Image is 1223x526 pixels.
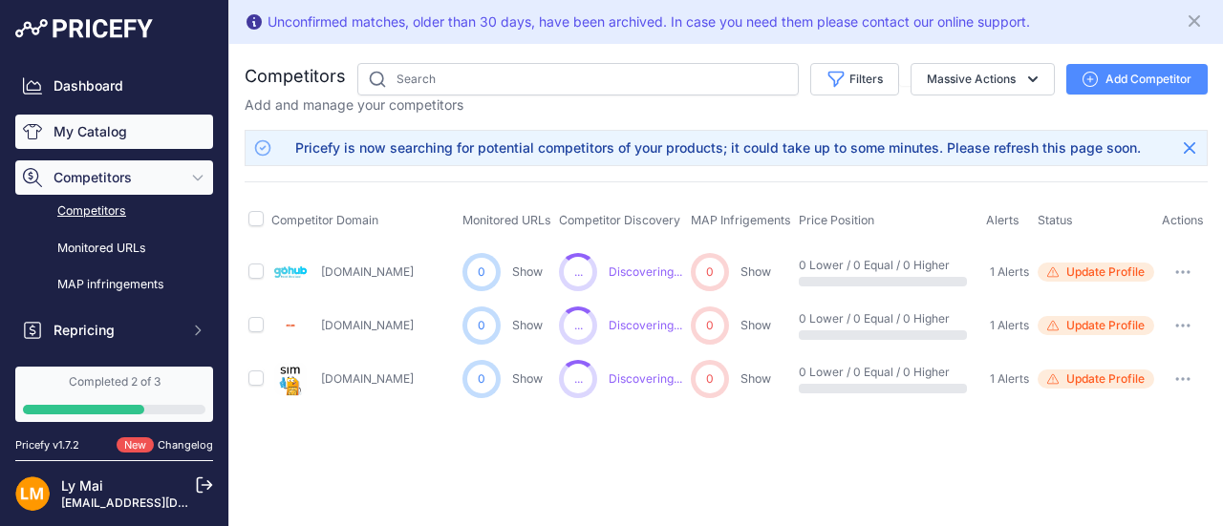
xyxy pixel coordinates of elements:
[986,369,1029,389] a: 1 Alerts
[990,371,1029,387] span: 1 Alerts
[1038,369,1154,389] a: Update Profile
[15,232,213,265] a: Monitored URLs
[23,374,205,389] div: Completed 2 of 3
[478,370,485,388] span: 0
[986,213,1019,227] span: Alerts
[512,264,543,279] a: Show
[478,317,485,334] span: 0
[1066,371,1145,387] span: Update Profile
[799,311,921,326] p: 0 Lower / 0 Equal / 0 Higher
[574,371,583,387] span: ...
[1066,264,1145,280] span: Update Profile
[512,371,543,386] a: Show
[799,213,874,227] span: Price Position
[986,316,1029,335] a: 1 Alerts
[321,371,414,386] a: [DOMAIN_NAME]
[158,438,213,452] a: Changelog
[1038,213,1073,227] span: Status
[1185,8,1208,31] button: Close
[321,318,414,332] a: [DOMAIN_NAME]
[706,317,714,334] span: 0
[117,437,154,453] span: New
[15,195,213,228] a: Competitors
[271,213,378,227] span: Competitor Domain
[478,263,485,281] span: 0
[15,69,213,103] a: Dashboard
[740,371,771,386] a: Show
[799,258,921,273] p: 0 Lower / 0 Equal / 0 Higher
[15,437,79,453] div: Pricefy v1.7.2
[357,63,799,95] input: Search
[609,318,682,333] span: Discovering...
[1174,133,1205,163] button: Close
[706,263,714,281] span: 0
[1066,318,1145,333] span: Update Profile
[245,95,463,115] p: Add and manage your competitors
[986,263,1029,282] a: 1 Alerts
[268,12,1030,32] div: Unconfirmed matches, older than 30 days, have been archived. In case you need them please contact...
[911,63,1055,95] button: Massive Actions
[706,370,714,388] span: 0
[799,365,921,380] p: 0 Lower / 0 Equal / 0 Higher
[1066,64,1208,95] button: Add Competitor
[15,268,213,302] a: MAP infringements
[61,495,261,510] a: [EMAIL_ADDRESS][DOMAIN_NAME]
[740,318,771,332] a: Show
[295,138,1141,158] div: Pricefy is now searching for potential competitors of your products; it could take up to some min...
[15,160,213,195] button: Competitors
[691,213,791,227] span: MAP Infrigements
[15,367,213,422] a: Completed 2 of 3
[609,264,682,280] span: Discovering...
[990,264,1029,280] span: 1 Alerts
[15,313,213,347] button: Repricing
[609,371,682,387] span: Discovering...
[462,213,551,227] span: Monitored URLs
[54,168,179,187] span: Competitors
[54,321,179,340] span: Repricing
[574,264,583,280] span: ...
[15,19,153,38] img: Pricefy Logo
[1038,316,1154,335] a: Update Profile
[512,318,543,332] a: Show
[574,318,583,333] span: ...
[559,213,680,227] span: Competitor Discovery
[1038,263,1154,282] a: Update Profile
[245,63,346,90] h2: Competitors
[990,318,1029,333] span: 1 Alerts
[321,264,414,279] a: [DOMAIN_NAME]
[61,477,103,494] a: Ly Mai
[740,264,771,279] a: Show
[1162,213,1204,227] span: Actions
[810,63,899,95] button: Filters
[15,115,213,149] a: My Catalog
